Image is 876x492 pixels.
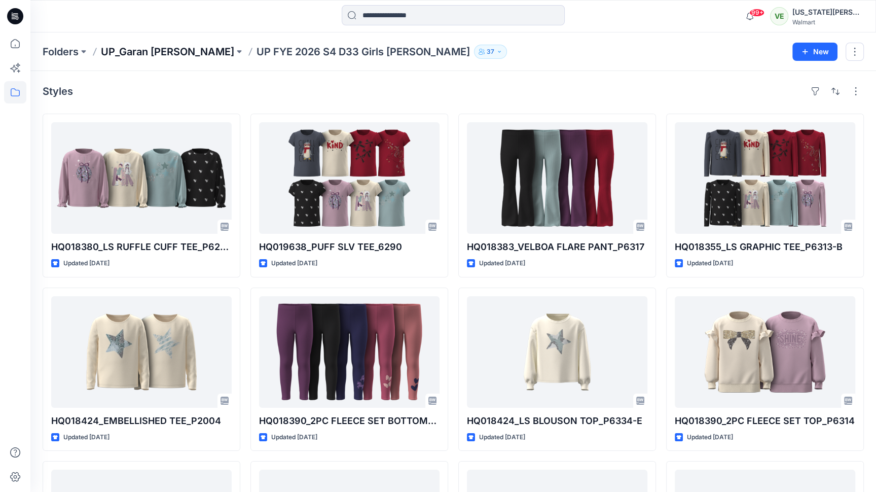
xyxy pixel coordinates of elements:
p: Updated [DATE] [271,258,317,269]
p: Updated [DATE] [63,432,109,443]
p: HQ018390_2PC FLEECE SET TOP_P6314 [675,414,855,428]
a: UP_Garan [PERSON_NAME] [101,45,234,59]
div: Walmart [792,18,863,26]
p: HQ018380_LS RUFFLE CUFF TEE_P6297-A [51,240,232,254]
a: HQ018380_LS RUFFLE CUFF TEE_P6297-A [51,122,232,234]
a: HQ018383_VELBOA FLARE PANT_P6317 [467,122,647,234]
a: HQ018424_LS BLOUSON TOP_P6334-E [467,296,647,408]
p: UP FYE 2026 S4 D33 Girls [PERSON_NAME] [257,45,470,59]
p: HQ018383_VELBOA FLARE PANT_P6317 [467,240,647,254]
p: Updated [DATE] [479,258,525,269]
div: VE [770,7,788,25]
p: Updated [DATE] [687,432,733,443]
p: Updated [DATE] [479,432,525,443]
button: 37 [474,45,507,59]
p: HQ019638_PUFF SLV TEE_6290 [259,240,440,254]
p: HQ018390_2PC FLEECE SET BOTTOM_2010-A [259,414,440,428]
a: HQ018390_2PC FLEECE SET BOTTOM_2010-A [259,296,440,408]
a: HQ019638_PUFF SLV TEE_6290 [259,122,440,234]
p: HQ018424_EMBELLISHED TEE_P2004 [51,414,232,428]
button: New [792,43,837,61]
p: Updated [DATE] [271,432,317,443]
a: HQ018355_LS GRAPHIC TEE_P6313-B [675,122,855,234]
p: 37 [487,46,494,57]
div: [US_STATE][PERSON_NAME] [792,6,863,18]
p: HQ018355_LS GRAPHIC TEE_P6313-B [675,240,855,254]
h4: Styles [43,85,73,97]
a: HQ018424_EMBELLISHED TEE_P2004 [51,296,232,408]
a: Folders [43,45,79,59]
p: Updated [DATE] [687,258,733,269]
p: HQ018424_LS BLOUSON TOP_P6334-E [467,414,647,428]
span: 99+ [749,9,764,17]
a: HQ018390_2PC FLEECE SET TOP_P6314 [675,296,855,408]
p: Updated [DATE] [63,258,109,269]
